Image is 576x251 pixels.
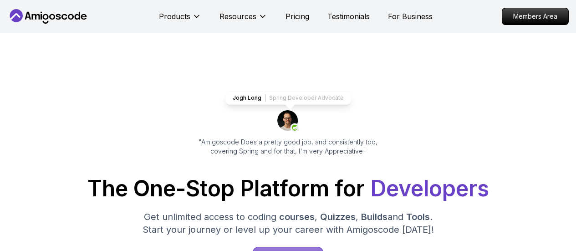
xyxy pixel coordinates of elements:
span: Tools [406,211,430,222]
span: courses [279,211,315,222]
p: Get unlimited access to coding , , and . Start your journey or level up your career with Amigosco... [135,210,441,236]
span: Developers [370,175,489,202]
a: Testimonials [327,11,370,22]
a: Members Area [502,8,569,25]
p: "Amigoscode Does a pretty good job, and consistently too, covering Spring and for that, I'm very ... [186,138,390,156]
p: Products [159,11,190,22]
img: josh long [277,110,299,132]
h1: The One-Stop Platform for [7,178,569,200]
p: Jogh Long [233,94,261,102]
p: Members Area [502,8,568,25]
a: For Business [388,11,433,22]
a: Pricing [285,11,309,22]
span: Builds [361,211,387,222]
button: Products [159,11,201,29]
button: Resources [219,11,267,29]
p: Spring Developer Advocate [269,94,344,102]
span: Quizzes [320,211,356,222]
p: Resources [219,11,256,22]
